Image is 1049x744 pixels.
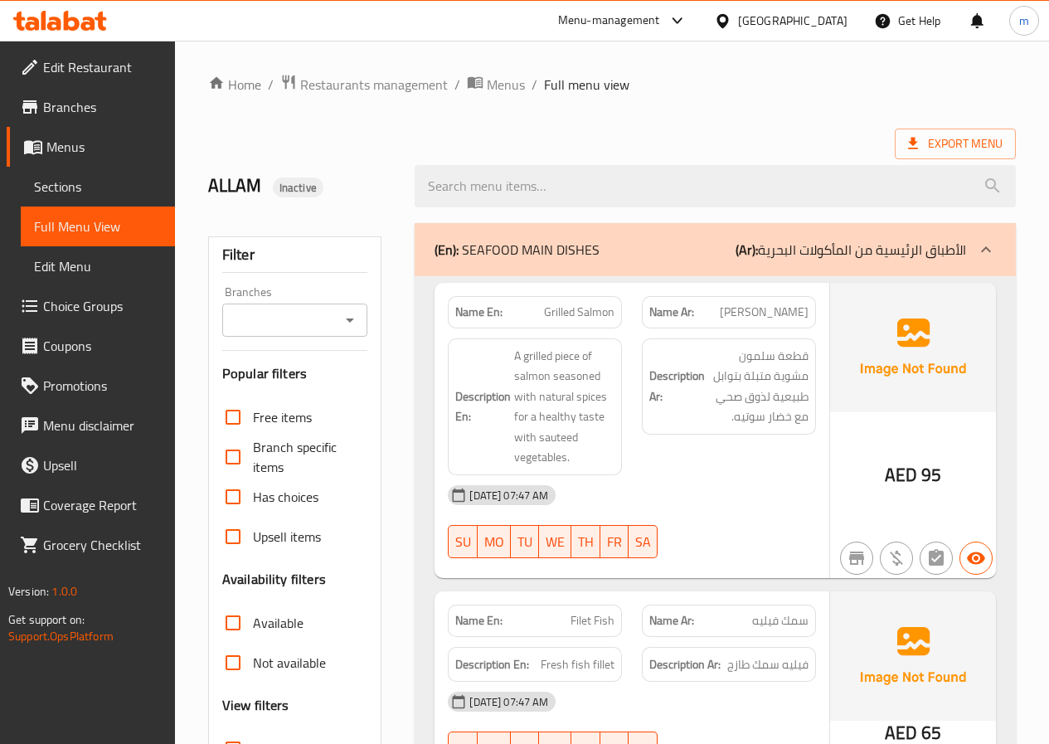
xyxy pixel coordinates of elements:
[532,75,537,95] li: /
[708,346,809,427] span: قطعة سلمون مشوية متبلة بتوابل طبيعية لذوق صحي مع خضار سوتيه.
[46,137,162,157] span: Menus
[43,296,162,316] span: Choice Groups
[34,177,162,197] span: Sections
[7,286,175,326] a: Choice Groups
[253,407,312,427] span: Free items
[539,525,571,558] button: WE
[7,406,175,445] a: Menu disclaimer
[43,336,162,356] span: Coupons
[546,530,565,554] span: WE
[649,654,721,675] strong: Description Ar:
[435,237,459,262] b: (En):
[208,74,1016,95] nav: breadcrumb
[8,581,49,602] span: Version:
[463,694,555,710] span: [DATE] 07:47 AM
[273,177,323,197] div: Inactive
[222,696,289,715] h3: View filters
[43,376,162,396] span: Promotions
[629,525,658,558] button: SA
[280,74,448,95] a: Restaurants management
[208,75,261,95] a: Home
[895,129,1016,159] span: Export Menu
[463,488,555,503] span: [DATE] 07:47 AM
[43,57,162,77] span: Edit Restaurant
[649,366,705,406] strong: Description Ar:
[736,240,966,260] p: الأطباق الرئيسية من المأكولات البحرية
[7,326,175,366] a: Coupons
[34,256,162,276] span: Edit Menu
[607,530,622,554] span: FR
[736,237,758,262] b: (Ar):
[273,180,323,196] span: Inactive
[455,612,503,630] strong: Name En:
[7,127,175,167] a: Menus
[511,525,539,558] button: TU
[720,304,809,321] span: [PERSON_NAME]
[43,455,162,475] span: Upsell
[454,75,460,95] li: /
[455,387,511,427] strong: Description En:
[541,654,614,675] span: Fresh fish fillet
[7,366,175,406] a: Promotions
[649,612,694,630] strong: Name Ar:
[7,47,175,87] a: Edit Restaurant
[43,416,162,435] span: Menu disclaimer
[222,364,368,383] h3: Popular filters
[51,581,77,602] span: 1.0.0
[34,216,162,236] span: Full Menu View
[959,542,993,575] button: Available
[268,75,274,95] li: /
[415,223,1016,276] div: (En): SEAFOOD MAIN DISHES(Ar):الأطباق الرئيسية من المأكولات البحرية
[253,437,355,477] span: Branch specific items
[880,542,913,575] button: Purchased item
[455,304,503,321] strong: Name En:
[222,237,368,273] div: Filter
[544,75,629,95] span: Full menu view
[21,207,175,246] a: Full Menu View
[484,530,504,554] span: MO
[478,525,511,558] button: MO
[8,609,85,630] span: Get support on:
[571,612,614,630] span: Filet Fish
[571,525,600,558] button: TH
[920,542,953,575] button: Not has choices
[253,613,304,633] span: Available
[8,625,114,647] a: Support.OpsPlatform
[253,487,318,507] span: Has choices
[544,304,614,321] span: Grilled Salmon
[253,527,321,547] span: Upsell items
[415,165,1016,207] input: search
[727,654,809,675] span: فيليه سمك طازج
[649,304,694,321] strong: Name Ar:
[222,570,326,589] h3: Availability filters
[840,542,873,575] button: Not branch specific item
[487,75,525,95] span: Menus
[43,97,162,117] span: Branches
[514,346,614,468] span: A grilled piece of salmon seasoned with natural spices for a healthy taste with sauteed vegetables.
[455,530,471,554] span: SU
[830,591,996,721] img: Ae5nvW7+0k+MAAAAAElFTkSuQmCC
[635,530,651,554] span: SA
[908,134,1003,154] span: Export Menu
[7,525,175,565] a: Grocery Checklist
[517,530,532,554] span: TU
[338,309,362,332] button: Open
[738,12,847,30] div: [GEOGRAPHIC_DATA]
[435,240,600,260] p: SEAFOOD MAIN DISHES
[208,173,396,198] h2: ALLAM
[467,74,525,95] a: Menus
[921,459,941,491] span: 95
[455,654,529,675] strong: Description En:
[300,75,448,95] span: Restaurants management
[7,485,175,525] a: Coverage Report
[1019,12,1029,30] span: m
[21,246,175,286] a: Edit Menu
[600,525,629,558] button: FR
[578,530,594,554] span: TH
[558,11,660,31] div: Menu-management
[7,445,175,485] a: Upsell
[253,653,326,673] span: Not available
[752,612,809,630] span: سمك فيليه
[43,535,162,555] span: Grocery Checklist
[448,525,478,558] button: SU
